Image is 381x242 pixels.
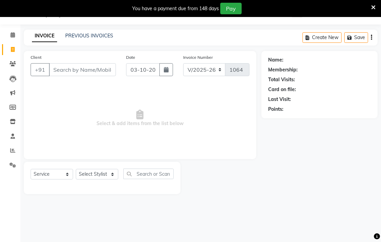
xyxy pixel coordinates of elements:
[65,33,113,39] a: PREVIOUS INVOICES
[31,84,249,152] span: Select & add items from the list below
[268,76,295,83] div: Total Visits:
[49,63,116,76] input: Search by Name/Mobile/Email/Code
[268,56,283,64] div: Name:
[302,32,342,43] button: Create New
[268,66,298,73] div: Membership:
[123,169,174,179] input: Search or Scan
[31,54,41,60] label: Client
[268,96,291,103] div: Last Visit:
[32,30,57,42] a: INVOICE
[344,32,368,43] button: Save
[126,54,135,60] label: Date
[132,5,219,12] div: You have a payment due from 148 days
[268,106,283,113] div: Points:
[220,3,242,14] button: Pay
[268,86,296,93] div: Card on file:
[183,54,213,60] label: Invoice Number
[31,63,50,76] button: +91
